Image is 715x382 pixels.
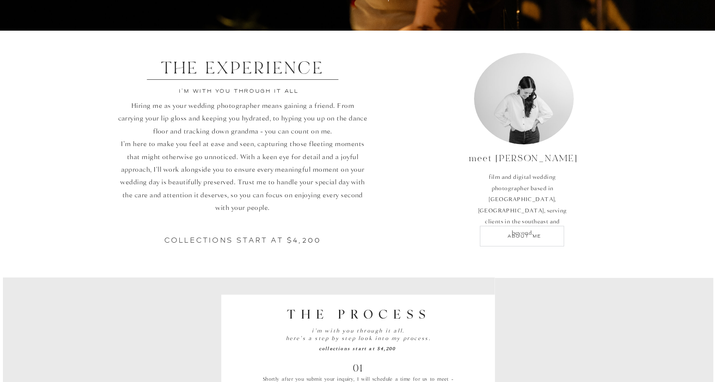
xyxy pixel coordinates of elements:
[138,57,347,79] p: THE EXPERIENCE
[169,86,308,95] p: i'm with you through it all
[453,153,594,172] p: meet [PERSON_NAME]
[122,236,363,249] h2: Collections start at $4,200
[286,327,431,342] i: i'm with you through it all. here's a step by step look into my process.
[473,233,576,239] a: about me
[326,361,390,374] h1: 01
[319,346,396,351] b: collections start at $4,200
[118,99,368,243] p: Hiring me as your wedding photographer means gaining a friend. From carrying your lip gloss and k...
[477,172,567,226] p: film and digital wedding photographer based in [GEOGRAPHIC_DATA], [GEOGRAPHIC_DATA], serving clie...
[286,305,432,327] h1: THE PROCESS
